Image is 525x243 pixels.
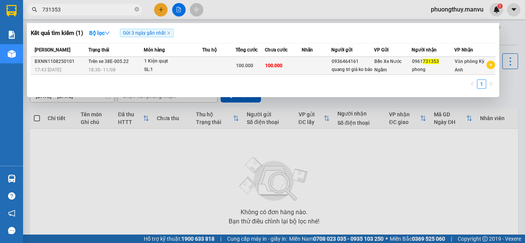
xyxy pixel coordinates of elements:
[135,7,139,12] span: close-circle
[8,50,16,58] img: warehouse-icon
[332,58,374,66] div: 0936464161
[487,61,495,69] span: plus-circle
[88,47,109,53] span: Trạng thái
[144,57,202,66] div: 1 Kiện quạt
[374,47,389,53] span: VP Gửi
[470,81,475,86] span: left
[8,175,16,183] img: warehouse-icon
[167,31,171,35] span: close
[332,66,374,74] div: quang tri giá ko báo
[35,67,61,73] span: 17:43 [DATE]
[35,58,86,66] div: BXNN1108250101
[83,27,116,39] button: Bộ lọcdown
[412,66,454,74] div: phong
[236,63,253,68] span: 100.000
[88,67,116,73] span: 18:30 - 11/08
[488,81,493,86] span: right
[468,79,477,89] li: Previous Page
[202,47,217,53] span: Thu hộ
[120,29,174,37] span: Gửi 3 ngày gần nhất
[468,79,477,89] button: left
[89,30,110,36] strong: Bộ lọc
[454,47,473,53] span: VP Nhận
[7,5,17,17] img: logo-vxr
[423,59,439,64] span: 731353
[32,7,37,12] span: search
[302,47,313,53] span: Nhãn
[374,59,402,73] span: Bến Xe Nước Ngầm
[486,79,495,89] li: Next Page
[35,47,70,53] span: [PERSON_NAME]
[8,227,15,234] span: message
[331,47,352,53] span: Người gửi
[265,47,287,53] span: Chưa cước
[105,30,110,36] span: down
[455,59,484,73] span: Văn phòng Kỳ Anh
[412,58,454,66] div: 0961
[135,6,139,13] span: close-circle
[477,79,486,89] li: 1
[486,79,495,89] button: right
[236,47,258,53] span: Tổng cước
[8,31,16,39] img: solution-icon
[265,63,282,68] span: 100.000
[477,80,486,88] a: 1
[8,210,15,217] span: notification
[31,29,83,37] h3: Kết quả tìm kiếm ( 1 )
[8,192,15,200] span: question-circle
[144,47,165,53] span: Món hàng
[42,5,133,14] input: Tìm tên, số ĐT hoặc mã đơn
[412,47,437,53] span: Người nhận
[88,59,129,64] span: Trên xe 38E-005.22
[144,66,202,74] div: SL: 1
